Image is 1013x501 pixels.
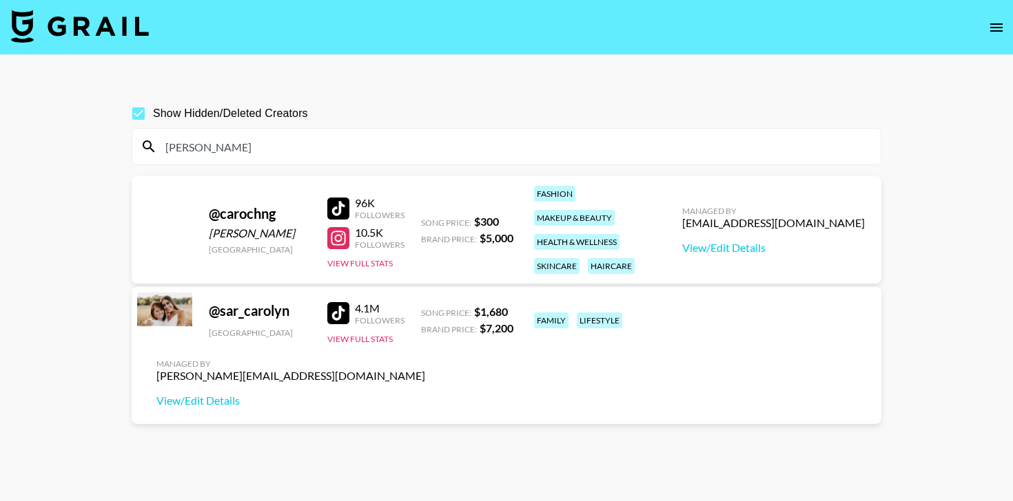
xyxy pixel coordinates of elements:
[534,186,575,202] div: fashion
[327,258,393,268] button: View Full Stats
[421,217,471,228] span: Song Price:
[474,215,499,228] strong: $ 300
[682,241,865,255] a: View/Edit Details
[534,234,620,250] div: health & wellness
[209,244,311,255] div: [GEOGRAPHIC_DATA]
[209,226,311,240] div: [PERSON_NAME]
[327,334,393,344] button: View Full Stats
[355,239,405,250] div: Followers
[421,324,477,334] span: Brand Price:
[355,210,405,220] div: Followers
[983,14,1010,41] button: open drawer
[156,369,425,383] div: [PERSON_NAME][EMAIL_ADDRESS][DOMAIN_NAME]
[157,136,872,158] input: Search by User Name
[534,258,580,274] div: skincare
[209,302,311,319] div: @ sar_carolyn
[355,315,405,326] div: Followers
[355,301,405,315] div: 4.1M
[421,234,477,244] span: Brand Price:
[588,258,635,274] div: haircare
[534,210,615,226] div: makeup & beauty
[480,321,513,334] strong: $ 7,200
[355,226,405,239] div: 10.5K
[156,394,425,407] a: View/Edit Details
[156,359,425,369] div: Managed By
[421,308,471,318] span: Song Price:
[682,216,865,230] div: [EMAIL_ADDRESS][DOMAIN_NAME]
[480,231,513,244] strong: $ 5,000
[577,312,622,328] div: lifestyle
[355,196,405,210] div: 96K
[474,305,508,318] strong: $ 1,680
[534,312,569,328] div: family
[153,105,308,122] span: Show Hidden/Deleted Creators
[682,206,865,216] div: Managed By
[11,10,149,43] img: Grail Talent
[209,205,311,222] div: @ carochng
[209,328,311,338] div: [GEOGRAPHIC_DATA]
